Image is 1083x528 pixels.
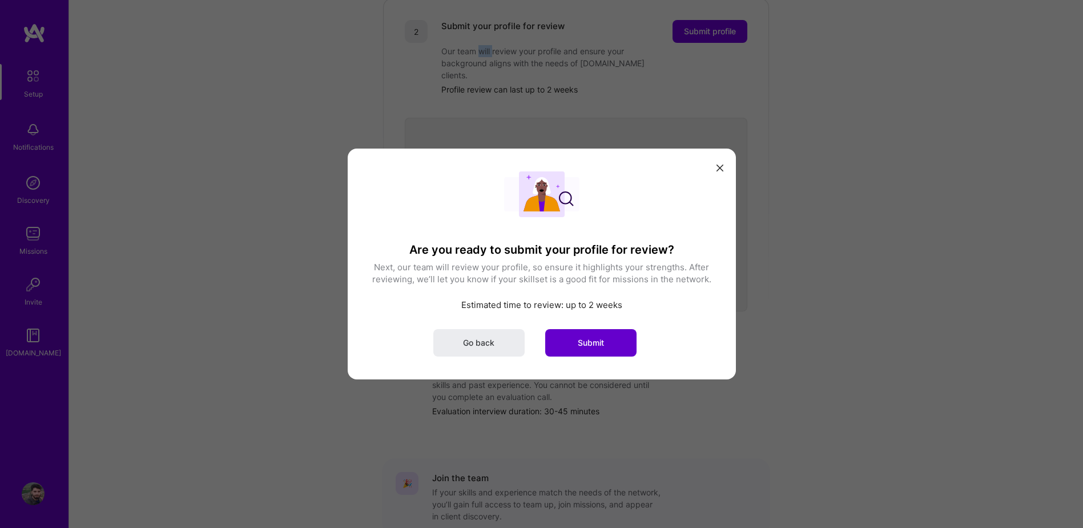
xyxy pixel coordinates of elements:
[371,299,713,311] p: Estimated time to review: up to 2 weeks
[371,261,713,285] p: Next, our team will review your profile, so ensure it highlights your strengths. After reviewing,...
[463,337,494,349] span: Go back
[578,337,604,349] span: Submit
[433,329,525,357] button: Go back
[371,243,713,257] h3: Are you ready to submit your profile for review?
[716,165,723,171] i: icon Close
[504,171,579,217] img: User
[348,149,736,379] div: modal
[545,329,637,357] button: Submit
